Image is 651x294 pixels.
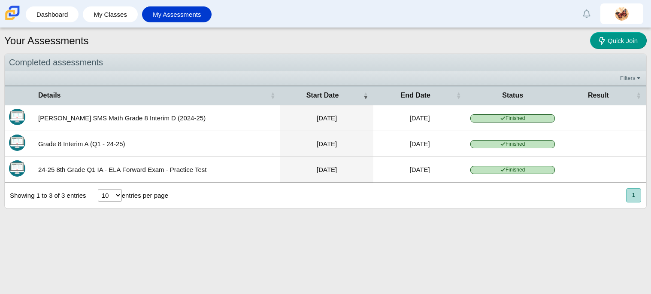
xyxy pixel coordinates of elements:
time: Jun 4, 2025 at 9:10 AM [317,114,337,122]
a: Quick Join [590,32,647,49]
span: Finished [470,114,555,122]
span: Start Date [306,92,339,99]
span: Result : Activate to sort [636,86,641,104]
button: 1 [626,188,641,202]
img: Itembank [9,160,25,177]
a: Filters [618,74,644,83]
img: Carmen School of Science & Technology [3,4,21,22]
time: Jun 4, 2025 at 9:16 AM [410,114,430,122]
time: Oct 29, 2024 at 9:18 AM [410,140,430,147]
a: Dashboard [30,6,74,22]
img: laurelyz.crespomol.M82hzc [615,7,629,21]
time: Oct 16, 2024 at 12:22 PM [410,166,430,173]
a: My Assessments [146,6,208,22]
span: Quick Join [608,37,638,44]
td: [PERSON_NAME] SMS Math Grade 8 Interim D (2024-25) [34,105,280,131]
div: Completed assessments [5,54,646,71]
span: Start Date : Activate to remove sorting [363,86,368,104]
span: Finished [470,166,555,174]
td: Grade 8 Interim A (Q1 - 24-25) [34,131,280,157]
img: Itembank [9,109,25,125]
nav: pagination [625,188,641,202]
a: Alerts [577,4,596,23]
span: Status [502,92,523,99]
h1: Your Assessments [4,34,89,48]
a: laurelyz.crespomol.M82hzc [600,3,643,24]
label: entries per page [122,192,168,199]
span: Result [588,92,609,99]
span: End Date [401,92,430,99]
div: Showing 1 to 3 of 3 entries [5,183,86,208]
span: Details [38,92,61,99]
span: End Date : Activate to sort [456,86,461,104]
span: Details : Activate to sort [270,86,275,104]
td: 24-25 8th Grade Q1 IA - ELA Forward Exam - Practice Test [34,157,280,183]
a: My Classes [87,6,133,22]
time: Oct 29, 2024 at 8:49 AM [317,140,337,147]
span: Finished [470,140,555,148]
time: Oct 15, 2024 at 11:48 AM [317,166,337,173]
img: Itembank [9,135,25,151]
a: Carmen School of Science & Technology [3,16,21,23]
